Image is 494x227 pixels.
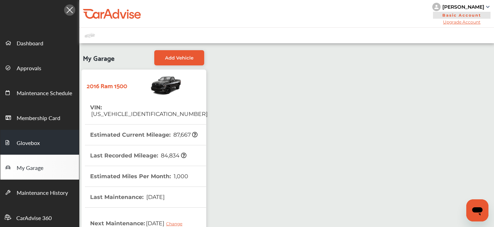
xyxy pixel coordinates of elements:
a: Dashboard [0,30,79,55]
div: [PERSON_NAME] [442,4,484,10]
span: Maintenance History [17,189,68,198]
span: Approvals [17,64,41,73]
span: 84,834 [160,152,187,159]
div: Change [166,221,186,226]
span: 1,000 [173,173,188,180]
span: Dashboard [17,39,43,48]
span: Maintenance Schedule [17,89,72,98]
span: [DATE] [145,194,165,200]
img: Vehicle [127,73,182,97]
span: Glovebox [17,139,40,148]
span: 87,667 [172,131,198,138]
span: My Garage [83,50,114,65]
th: Estimated Miles Per Month : [90,166,188,187]
img: placeholder_car.fcab19be.svg [85,31,95,40]
th: Last Maintenance : [90,187,165,207]
img: knH8PDtVvWoAbQRylUukY18CTiRevjo20fAtgn5MLBQj4uumYvk2MzTtcAIzfGAtb1XOLVMAvhLuqoNAbL4reqehy0jehNKdM... [432,3,441,11]
th: Last Recorded Mileage : [90,145,187,166]
span: Membership Card [17,114,60,123]
th: VIN : [90,97,208,124]
span: My Garage [17,164,43,173]
a: Approvals [0,55,79,80]
span: CarAdvise 360 [16,214,52,223]
img: Icon.5fd9dcc7.svg [64,4,75,16]
a: Maintenance History [0,180,79,205]
a: Glovebox [0,130,79,155]
a: Maintenance Schedule [0,80,79,105]
span: Basic Account [433,12,491,19]
a: Add Vehicle [154,50,204,65]
span: Upgrade Account [432,19,491,25]
span: Add Vehicle [165,55,193,61]
th: Estimated Current Mileage : [90,125,198,145]
iframe: Button to launch messaging window [466,199,488,221]
img: sCxJUJ+qAmfqhQGDUl18vwLg4ZYJ6CxN7XmbOMBAAAAAElFTkSuQmCC [486,6,489,8]
a: My Garage [0,155,79,180]
span: [US_VEHICLE_IDENTIFICATION_NUMBER] [90,111,208,117]
a: Membership Card [0,105,79,130]
strong: 2016 Ram 1500 [87,80,127,91]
